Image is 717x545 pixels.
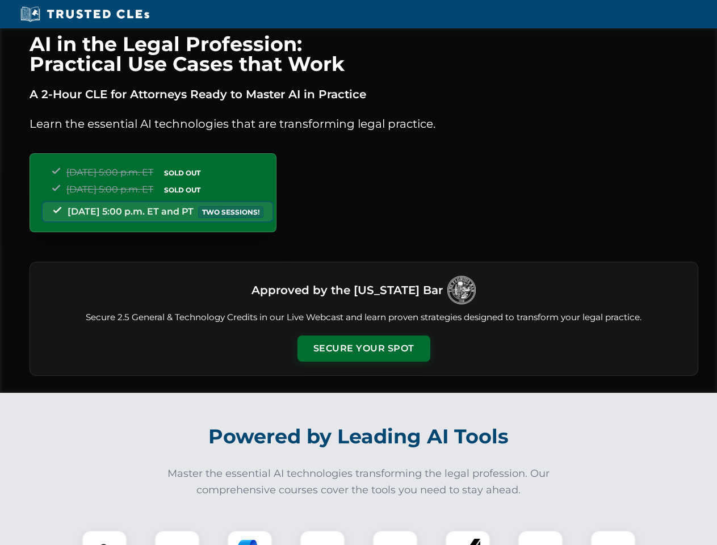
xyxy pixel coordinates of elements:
button: Secure Your Spot [297,336,430,362]
img: Trusted CLEs [17,6,153,23]
h1: AI in the Legal Profession: Practical Use Cases that Work [30,34,698,74]
span: [DATE] 5:00 p.m. ET [66,184,153,195]
p: A 2-Hour CLE for Attorneys Ready to Master AI in Practice [30,85,698,103]
span: [DATE] 5:00 p.m. ET [66,167,153,178]
h3: Approved by the [US_STATE] Bar [251,280,443,300]
img: Logo [447,276,476,304]
span: SOLD OUT [160,167,204,179]
h2: Powered by Leading AI Tools [44,417,673,456]
span: SOLD OUT [160,184,204,196]
p: Secure 2.5 General & Technology Credits in our Live Webcast and learn proven strategies designed ... [44,311,684,324]
p: Learn the essential AI technologies that are transforming legal practice. [30,115,698,133]
p: Master the essential AI technologies transforming the legal profession. Our comprehensive courses... [160,466,557,498]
